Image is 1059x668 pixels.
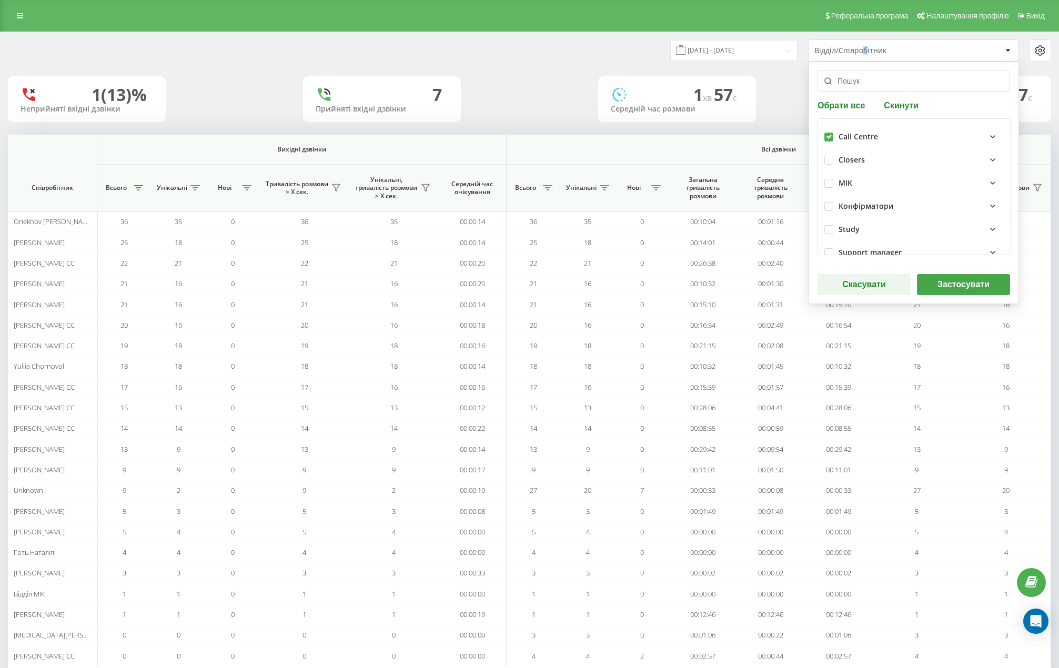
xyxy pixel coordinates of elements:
[804,542,872,563] td: 00:00:00
[913,382,921,392] span: 17
[177,568,180,578] span: 3
[737,480,804,501] td: 00:00:08
[392,444,396,454] span: 9
[530,361,537,371] span: 18
[737,356,804,377] td: 00:01:45
[839,133,878,141] div: Call Centre
[640,341,644,350] span: 0
[231,341,235,350] span: 0
[14,341,75,350] span: [PERSON_NAME] CC
[913,423,921,433] span: 14
[390,361,398,371] span: 18
[301,423,308,433] span: 14
[21,105,153,114] div: Неприйняті вхідні дзвінки
[915,465,919,474] span: 9
[669,253,737,274] td: 00:26:38
[584,279,591,288] span: 16
[737,398,804,418] td: 00:04:41
[211,184,239,192] span: Нові
[913,300,921,309] span: 21
[737,563,804,583] td: 00:00:02
[926,12,1008,20] span: Налаштування профілю
[804,336,872,356] td: 00:21:15
[913,444,921,454] span: 13
[392,548,396,557] span: 4
[14,465,65,474] span: [PERSON_NAME]
[439,356,507,377] td: 00:00:14
[14,279,65,288] span: [PERSON_NAME]
[120,300,128,309] span: 21
[1004,548,1008,557] span: 4
[737,542,804,563] td: 00:00:00
[532,465,536,474] span: 9
[302,527,306,537] span: 5
[804,439,872,459] td: 00:29:42
[669,398,737,418] td: 00:28:06
[586,444,590,454] span: 9
[532,548,536,557] span: 4
[737,294,804,315] td: 00:01:31
[530,238,537,247] span: 25
[439,480,507,501] td: 00:00:19
[175,382,182,392] span: 16
[439,563,507,583] td: 00:00:33
[1002,361,1010,371] span: 18
[175,320,182,330] span: 16
[231,548,235,557] span: 0
[532,527,536,537] span: 5
[640,403,644,412] span: 0
[175,403,182,412] span: 13
[390,238,398,247] span: 18
[1002,320,1010,330] span: 16
[103,184,130,192] span: Всього
[640,423,644,433] span: 0
[120,279,128,288] span: 21
[804,377,872,398] td: 00:15:39
[390,382,398,392] span: 16
[301,382,308,392] span: 17
[14,423,75,433] span: [PERSON_NAME] CC
[390,423,398,433] span: 14
[301,300,308,309] span: 21
[301,361,308,371] span: 18
[392,507,396,516] span: 3
[123,465,126,474] span: 9
[804,294,872,315] td: 00:15:10
[530,341,537,350] span: 19
[1009,83,1032,106] span: 17
[917,274,1010,295] button: Застосувати
[532,507,536,516] span: 5
[439,501,507,521] td: 00:00:08
[390,403,398,412] span: 13
[640,548,644,557] span: 0
[439,274,507,294] td: 00:00:20
[14,217,104,226] span: Oriekhov [PERSON_NAME] CC
[804,480,872,501] td: 00:00:33
[301,341,308,350] span: 19
[175,423,182,433] span: 14
[530,320,537,330] span: 20
[586,568,590,578] span: 3
[584,361,591,371] span: 18
[714,83,737,106] span: 57
[584,423,591,433] span: 14
[530,382,537,392] span: 17
[92,85,147,105] div: 1 (13)%
[14,568,65,578] span: [PERSON_NAME]
[818,100,868,110] button: Обрати все
[1028,92,1032,104] span: c
[123,568,126,578] span: 3
[693,83,714,106] span: 1
[120,361,128,371] span: 18
[669,480,737,501] td: 00:00:33
[439,377,507,398] td: 00:00:16
[737,336,804,356] td: 00:02:08
[881,100,922,110] button: Скинути
[745,176,796,200] span: Середня тривалість розмови
[14,258,75,268] span: [PERSON_NAME] CC
[669,377,737,398] td: 00:15:39
[804,418,872,439] td: 00:08:55
[530,279,537,288] span: 21
[120,258,128,268] span: 22
[392,485,396,495] span: 2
